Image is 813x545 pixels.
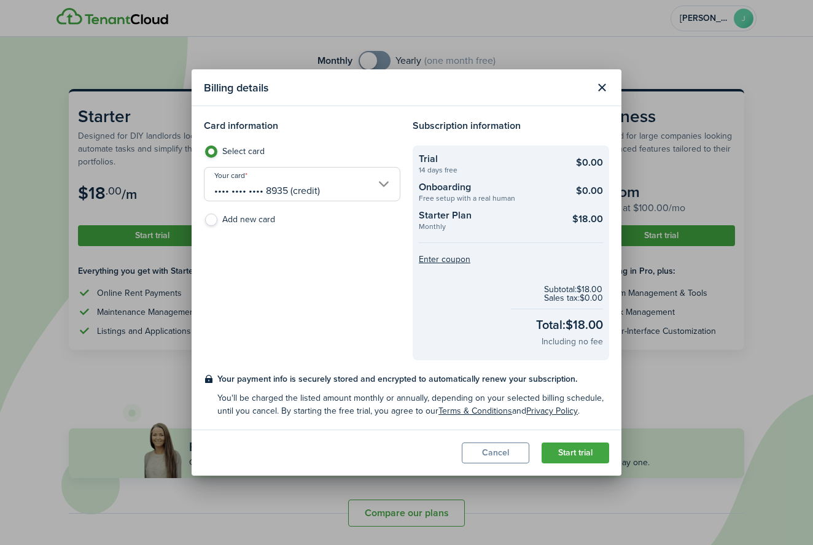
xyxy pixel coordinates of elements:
checkout-summary-item-main-price: $0.00 [576,184,603,198]
checkout-terms-main: Your payment info is securely stored and encrypted to automatically renew your subscription. [217,373,609,385]
checkout-summary-item-description: Monthly [419,223,557,230]
label: Add new card [204,214,400,232]
h4: Subscription information [413,118,609,133]
a: Privacy Policy [526,404,578,417]
checkout-total-main: Total: $18.00 [536,315,603,334]
checkout-summary-item-main-price: $18.00 [572,212,603,226]
checkout-total-secondary: Including no fee [542,335,603,348]
h4: Card information [204,118,400,133]
modal-title: Billing details [204,75,588,99]
checkout-subtotal-item: Sales tax: $0.00 [544,294,603,303]
label: Select card [204,145,400,164]
checkout-summary-item-description: 14 days free [419,166,557,174]
button: Cancel [462,443,529,463]
checkout-summary-item-main-price: $0.00 [576,155,603,170]
button: Enter coupon [419,255,470,264]
a: Terms & Conditions [438,404,512,417]
checkout-summary-item-description: Free setup with a real human [419,195,557,202]
button: Start trial [542,443,609,463]
checkout-subtotal-item: Subtotal: $18.00 [544,285,603,294]
checkout-terms-secondary: You'll be charged the listed amount monthly or annually, depending on your selected billing sched... [217,392,609,417]
checkout-summary-item-title: Starter Plan [419,208,557,223]
checkout-summary-item-title: Onboarding [419,180,557,195]
button: Close modal [591,77,612,98]
checkout-summary-item-title: Trial [419,152,557,166]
